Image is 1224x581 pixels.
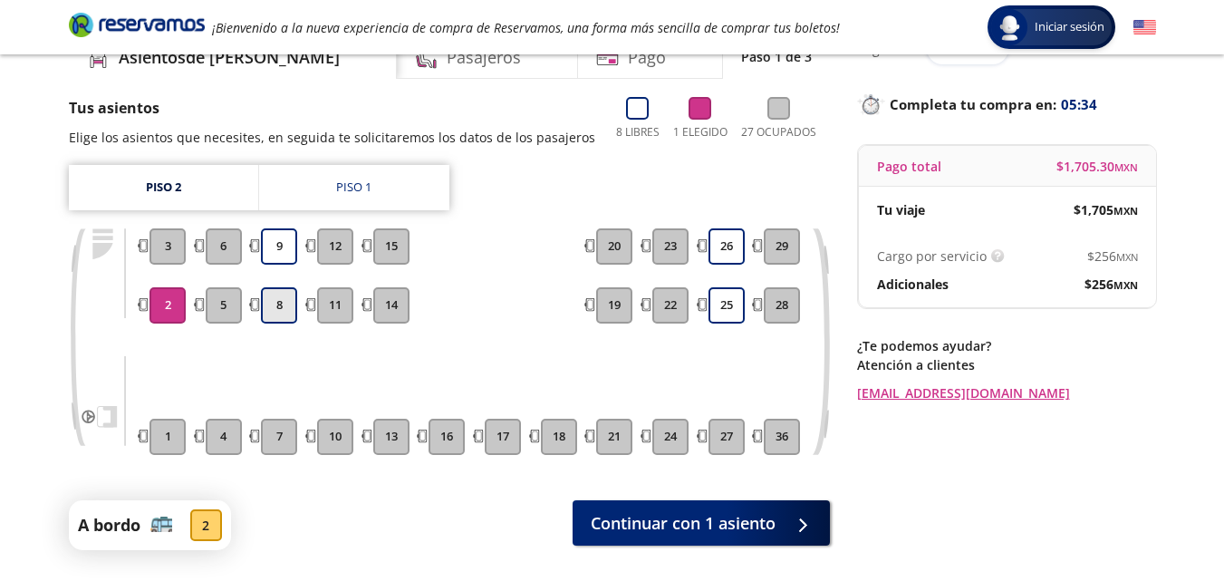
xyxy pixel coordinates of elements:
[1087,247,1138,266] span: $ 256
[708,287,745,324] button: 25
[259,165,449,210] a: Piso 1
[708,228,745,265] button: 26
[764,287,800,324] button: 28
[261,228,297,265] button: 9
[857,383,1156,402] a: [EMAIL_ADDRESS][DOMAIN_NAME]
[206,287,242,324] button: 5
[373,228,410,265] button: 15
[373,419,410,455] button: 13
[317,419,353,455] button: 10
[261,287,297,324] button: 8
[652,228,689,265] button: 23
[149,287,186,324] button: 2
[591,511,776,536] span: Continuar con 1 asiento
[206,419,242,455] button: 4
[764,228,800,265] button: 29
[69,165,258,210] a: Piso 2
[1113,278,1138,292] small: MXN
[373,287,410,324] button: 14
[1114,160,1138,174] small: MXN
[261,419,297,455] button: 7
[485,419,521,455] button: 17
[857,336,1156,355] p: ¿Te podemos ayudar?
[652,419,689,455] button: 24
[741,124,816,140] p: 27 Ocupados
[447,45,521,70] h4: Pasajeros
[541,419,577,455] button: 18
[877,275,949,294] p: Adicionales
[190,509,222,541] div: 2
[596,419,632,455] button: 21
[616,124,660,140] p: 8 Libres
[673,124,728,140] p: 1 Elegido
[119,45,340,70] h4: Asientos de [PERSON_NAME]
[877,247,987,266] p: Cargo por servicio
[1119,476,1206,563] iframe: Messagebird Livechat Widget
[429,419,465,455] button: 16
[336,179,371,197] div: Piso 1
[857,355,1156,374] p: Atención a clientes
[857,92,1156,117] p: Completa tu compra en :
[741,47,812,66] p: Paso 1 de 3
[149,228,186,265] button: 3
[652,287,689,324] button: 22
[1027,18,1112,36] span: Iniciar sesión
[877,157,941,176] p: Pago total
[1133,16,1156,39] button: English
[212,19,840,36] em: ¡Bienvenido a la nueva experiencia de compra de Reservamos, una forma más sencilla de comprar tus...
[69,128,595,147] p: Elige los asientos que necesites, en seguida te solicitaremos los datos de los pasajeros
[596,228,632,265] button: 20
[69,11,205,38] i: Brand Logo
[1113,204,1138,218] small: MXN
[628,45,666,70] h4: Pago
[764,419,800,455] button: 36
[317,228,353,265] button: 12
[573,500,830,546] button: Continuar con 1 asiento
[1084,275,1138,294] span: $ 256
[206,228,242,265] button: 6
[69,11,205,44] a: Brand Logo
[1056,157,1138,176] span: $ 1,705.30
[69,97,595,119] p: Tus asientos
[78,513,140,537] p: A bordo
[877,200,925,219] p: Tu viaje
[1061,94,1097,115] span: 05:34
[1074,200,1138,219] span: $ 1,705
[317,287,353,324] button: 11
[149,419,186,455] button: 1
[1116,250,1138,264] small: MXN
[596,287,632,324] button: 19
[708,419,745,455] button: 27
